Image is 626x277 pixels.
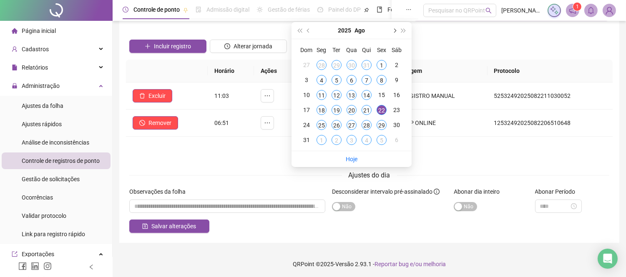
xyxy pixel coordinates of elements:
[329,102,344,117] td: 2025-08-19
[22,121,62,127] span: Ajustes rápidos
[392,120,402,130] div: 30
[299,87,314,102] td: 2025-08-10
[389,42,404,57] th: Sáb
[344,87,359,102] td: 2025-08-13
[396,110,488,137] td: APP ONLINE
[392,90,402,100] div: 16
[374,117,389,132] td: 2025-08-29
[374,87,389,102] td: 2025-08-15
[299,102,314,117] td: 2025-08-17
[332,90,342,100] div: 12
[133,116,178,130] button: Remover
[347,60,357,70] div: 30
[210,40,287,53] button: Alterar jornada
[344,132,359,147] td: 2025-09-03
[374,57,389,72] td: 2025-08-01
[206,6,249,13] span: Admissão digital
[377,120,387,130] div: 29
[374,72,389,87] td: 2025-08-08
[183,7,188,12] span: pushpin
[302,135,312,145] div: 31
[359,117,374,132] td: 2025-08-28
[142,223,148,229] span: save
[264,120,271,126] span: ellipsis
[359,57,374,72] td: 2025-07-31
[264,92,271,99] span: ellipsis
[133,6,180,13] span: Controle de ponto
[332,105,342,115] div: 19
[299,57,314,72] td: 2025-07-27
[317,105,327,115] div: 18
[151,222,196,231] span: Salvar alterações
[43,262,52,270] span: instagram
[359,72,374,87] td: 2025-08-07
[148,118,171,127] span: Remover
[569,7,576,14] span: notification
[329,72,344,87] td: 2025-08-05
[488,110,613,137] td: 12532492025082206510648
[317,75,327,85] div: 4
[302,90,312,100] div: 10
[344,42,359,57] th: Qua
[317,135,327,145] div: 1
[22,194,53,201] span: Ocorrências
[12,28,18,34] span: home
[344,72,359,87] td: 2025-08-06
[22,82,60,89] span: Administração
[335,261,354,267] span: Versão
[22,231,85,237] span: Link para registro rápido
[362,90,372,100] div: 14
[399,22,408,39] button: super-next-year
[488,60,613,82] th: Protocolo
[224,43,230,49] span: clock-circle
[344,102,359,117] td: 2025-08-20
[389,87,404,102] td: 2025-08-16
[362,75,372,85] div: 7
[332,120,342,130] div: 26
[573,2,581,11] sup: 1
[268,6,310,13] span: Gestão de férias
[317,120,327,130] div: 25
[129,40,206,53] button: Incluir registro
[22,157,100,164] span: Controle de registros de ponto
[347,120,357,130] div: 27
[332,188,432,195] span: Desconsiderar intervalo pré-assinalado
[535,187,581,196] label: Abonar Período
[12,83,18,89] span: lock
[389,132,404,147] td: 2025-09-06
[389,72,404,87] td: 2025-08-09
[22,27,56,34] span: Página inicial
[302,75,312,85] div: 3
[18,262,27,270] span: facebook
[550,6,559,15] img: sparkle-icon.fc2bf0ac1784a2077858766a79e2daf3.svg
[22,176,80,182] span: Gestão de solicitações
[299,132,314,147] td: 2025-08-31
[364,7,369,12] span: pushpin
[257,7,263,12] span: sun
[454,187,505,196] label: Abonar dia inteiro
[299,117,314,132] td: 2025-08-24
[359,42,374,57] th: Qui
[587,7,595,14] span: bell
[346,156,357,162] a: Hoje
[392,75,402,85] div: 9
[377,75,387,85] div: 8
[317,7,323,12] span: dashboard
[344,57,359,72] td: 2025-07-30
[302,120,312,130] div: 24
[329,42,344,57] th: Ter
[406,7,412,12] span: ellipsis
[196,7,201,12] span: file-done
[329,117,344,132] td: 2025-08-26
[576,4,579,10] span: 1
[22,251,54,257] span: Exportações
[302,105,312,115] div: 17
[344,117,359,132] td: 2025-08-27
[139,93,145,99] span: delete
[377,135,387,145] div: 5
[332,135,342,145] div: 2
[145,43,151,49] span: plus
[392,135,402,145] div: 6
[374,42,389,57] th: Sex
[392,60,402,70] div: 2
